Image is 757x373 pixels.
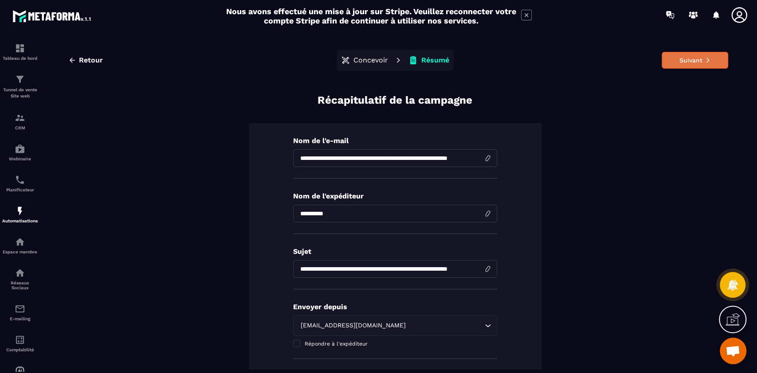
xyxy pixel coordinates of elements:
img: formation [15,74,25,85]
a: schedulerschedulerPlanificateur [2,168,38,199]
p: Nom de l'e-mail [293,136,497,145]
a: automationsautomationsEspace membre [2,230,38,261]
img: scheduler [15,175,25,185]
p: Comptabilité [2,347,38,352]
p: Résumé [421,56,449,65]
a: emailemailE-mailing [2,297,38,328]
button: Résumé [406,51,452,69]
p: CRM [2,125,38,130]
p: Envoyer depuis [293,303,497,311]
img: automations [15,206,25,216]
span: [EMAIL_ADDRESS][DOMAIN_NAME] [299,321,408,330]
p: Nom de l'expéditeur [293,192,497,200]
p: Automatisations [2,218,38,223]
p: Webinaire [2,156,38,161]
p: Planificateur [2,187,38,192]
a: formationformationCRM [2,106,38,137]
img: automations [15,237,25,247]
a: social-networksocial-networkRéseaux Sociaux [2,261,38,297]
img: formation [15,113,25,123]
img: formation [15,43,25,54]
p: Concevoir [353,56,388,65]
a: formationformationTableau de bord [2,36,38,67]
button: Retour [62,52,110,68]
span: Répondre à l'expéditeur [305,341,368,347]
p: Tunnel de vente Site web [2,87,38,99]
a: automationsautomationsWebinaire [2,137,38,168]
img: accountant [15,334,25,345]
div: Ouvrir le chat [720,338,746,364]
a: automationsautomationsAutomatisations [2,199,38,230]
img: automations [15,144,25,154]
p: E-mailing [2,316,38,321]
p: Réseaux Sociaux [2,280,38,290]
img: social-network [15,268,25,278]
button: Suivant [662,52,728,69]
p: Sujet [293,247,497,256]
div: Search for option [293,315,497,336]
p: Récapitulatif de la campagne [318,93,472,108]
span: Retour [79,56,103,65]
h2: Nous avons effectué une mise à jour sur Stripe. Veuillez reconnecter votre compte Stripe afin de ... [226,7,517,25]
p: Espace membre [2,249,38,254]
img: email [15,303,25,314]
img: logo [12,8,92,24]
p: Tableau de bord [2,56,38,61]
a: accountantaccountantComptabilité [2,328,38,359]
button: Concevoir [338,51,391,69]
a: formationformationTunnel de vente Site web [2,67,38,106]
input: Search for option [408,321,482,330]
